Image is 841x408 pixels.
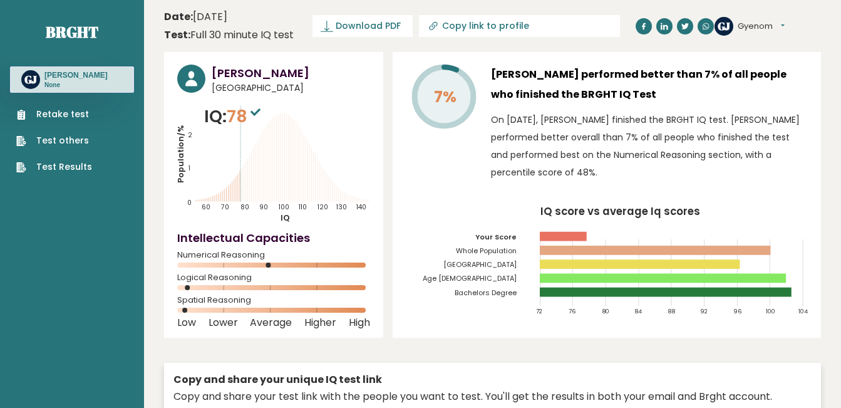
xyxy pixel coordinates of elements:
[164,9,193,24] b: Date:
[177,229,370,246] h4: Intellectual Capacities
[733,307,741,315] tspan: 96
[188,130,192,140] tspan: 2
[173,389,812,404] div: Copy and share your test link with the people you want to test. You'll get the results in both yo...
[433,86,456,108] tspan: 7%
[16,134,92,147] a: Test others
[177,298,370,303] span: Spatial Reasoning
[455,288,517,298] tspan: Bachelors Degree
[164,9,227,24] time: [DATE]
[164,28,294,43] div: Full 30 minute IQ test
[16,108,92,121] a: Retake test
[24,72,37,86] text: GJ
[280,212,289,222] tspan: IQ
[312,15,413,37] a: Download PDF
[336,19,401,33] span: Download PDF
[634,307,642,315] tspan: 84
[221,202,229,212] tspan: 70
[187,197,192,207] tspan: 0
[188,164,190,173] tspan: 1
[475,232,517,242] tspan: Your Score
[177,320,196,325] span: Low
[209,320,238,325] span: Lower
[44,81,108,90] p: None
[173,372,812,387] div: Copy and share your unique IQ test link
[798,307,808,315] tspan: 104
[356,202,366,212] tspan: 140
[336,202,347,212] tspan: 130
[491,111,808,181] p: On [DATE], [PERSON_NAME] finished the BRGHT IQ test. [PERSON_NAME] performed better overall than ...
[299,202,307,212] tspan: 110
[240,202,249,212] tspan: 80
[175,125,186,183] tspan: Population/%
[46,22,98,42] a: Brght
[569,307,575,315] tspan: 76
[349,320,370,325] span: High
[202,202,210,212] tspan: 60
[227,105,264,128] span: 78
[667,307,674,315] tspan: 88
[279,202,289,212] tspan: 100
[204,104,264,129] p: IQ:
[443,259,517,269] tspan: [GEOGRAPHIC_DATA]
[304,320,336,325] span: Higher
[177,253,370,258] span: Numerical Reasoning
[317,202,328,212] tspan: 120
[491,65,808,105] h3: [PERSON_NAME] performed better than 7% of all people who finished the BRGHT IQ Test
[540,204,700,219] tspan: IQ score vs average Iq scores
[259,202,268,212] tspan: 90
[456,246,517,256] tspan: Whole Population
[738,20,785,33] button: Gyenom
[16,160,92,174] a: Test Results
[164,28,190,42] b: Test:
[423,274,517,284] tspan: Age [DEMOGRAPHIC_DATA]
[601,307,609,315] tspan: 80
[700,307,708,315] tspan: 92
[535,307,542,315] tspan: 72
[212,81,370,95] span: [GEOGRAPHIC_DATA]
[212,65,370,81] h3: [PERSON_NAME]
[766,307,775,315] tspan: 100
[250,320,292,325] span: Average
[177,275,370,280] span: Logical Reasoning
[44,70,108,80] h3: [PERSON_NAME]
[718,18,730,33] text: GJ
